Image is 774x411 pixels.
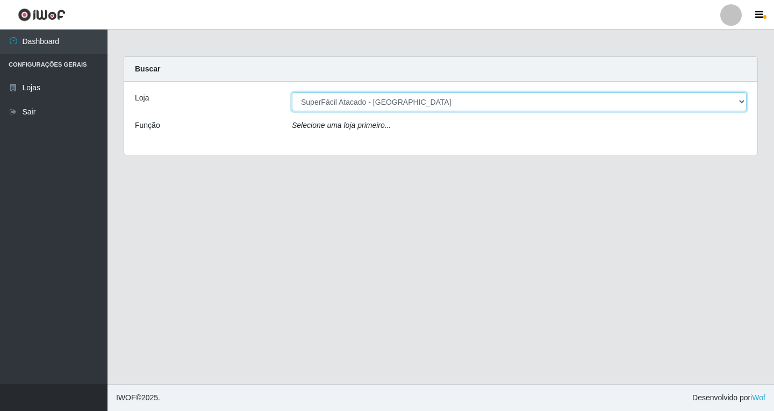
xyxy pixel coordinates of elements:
[692,392,765,403] span: Desenvolvido por
[116,392,160,403] span: © 2025 .
[135,120,160,131] label: Função
[292,121,391,129] i: Selecione uma loja primeiro...
[18,8,66,21] img: CoreUI Logo
[135,92,149,104] label: Loja
[750,393,765,402] a: iWof
[135,64,160,73] strong: Buscar
[116,393,136,402] span: IWOF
